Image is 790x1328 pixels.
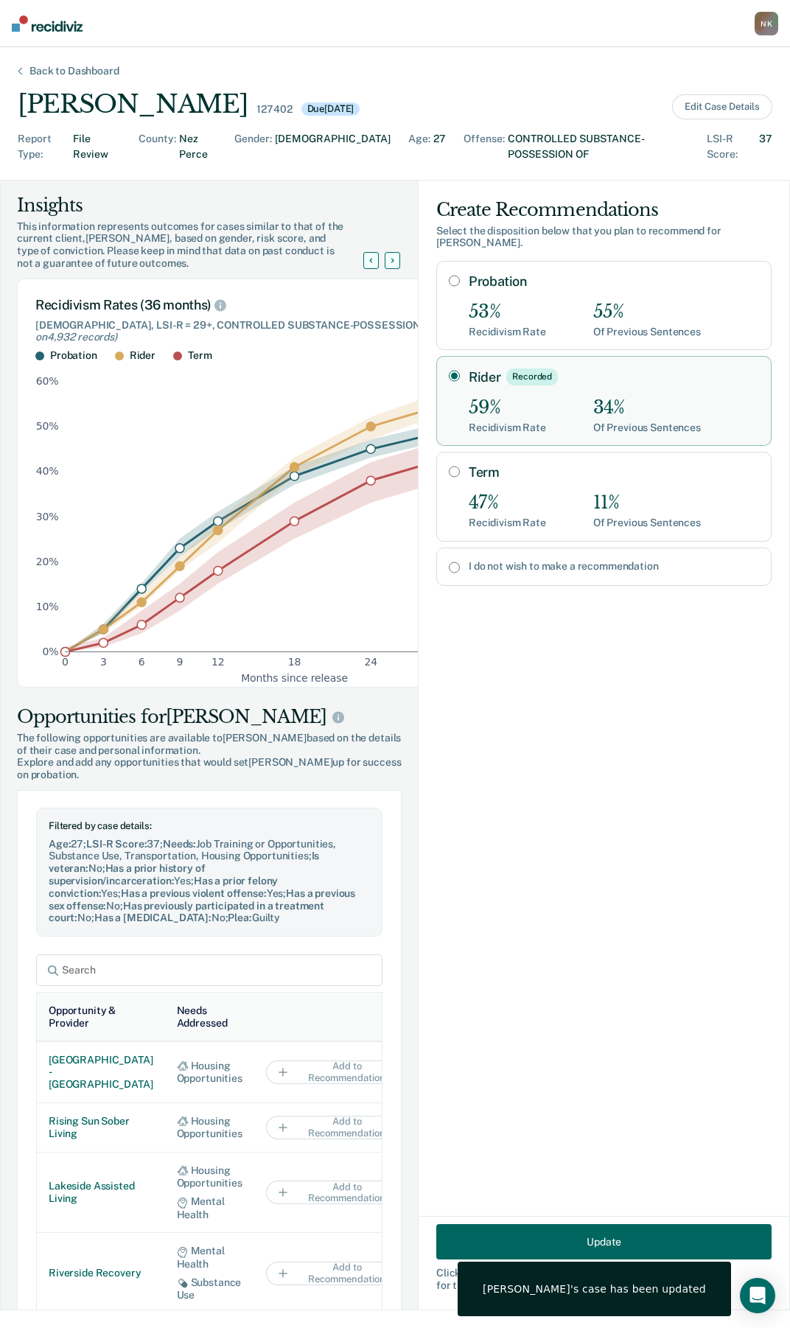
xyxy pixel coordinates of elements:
[36,465,59,477] text: 40%
[593,301,701,323] div: 55%
[177,1245,242,1270] div: Mental Health
[177,1004,242,1030] div: Needs Addressed
[755,12,778,35] button: NK
[436,1267,772,1292] div: Clicking " Update " will generate a downloadable report for the judge.
[436,1224,772,1259] button: Update
[593,517,701,529] div: Of Previous Sentences
[234,131,272,162] div: Gender :
[177,1115,242,1140] div: Housing Opportunities
[469,273,759,290] label: Probation
[62,656,530,668] g: x-axis tick label
[177,1195,242,1220] div: Mental Health
[49,1267,153,1279] div: Riverside Recovery
[469,326,546,338] div: Recidivism Rate
[18,89,248,119] div: [PERSON_NAME]
[177,1164,242,1189] div: Housing Opportunities
[469,397,546,419] div: 59%
[130,349,155,362] div: Rider
[73,131,120,162] div: File Review
[188,349,212,362] div: Term
[100,656,107,668] text: 3
[61,382,528,657] g: dot
[35,297,554,313] div: Recidivism Rates (36 months)
[707,131,756,162] div: LSI-R Score :
[36,375,59,657] g: y-axis tick label
[49,875,278,899] span: Has a prior felony conviction :
[469,422,546,434] div: Recidivism Rate
[301,102,360,116] div: Due [DATE]
[593,422,701,434] div: Of Previous Sentences
[593,492,701,514] div: 11%
[508,131,690,162] div: CONTROLLED SUBSTANCE-POSSESSION OF
[17,732,402,757] span: The following opportunities are available to [PERSON_NAME] based on the details of their case and...
[94,912,212,923] span: Has a [MEDICAL_DATA] :
[49,838,71,850] span: Age :
[12,65,137,77] div: Back to Dashboard
[436,225,772,250] div: Select the disposition below that you plan to recommend for [PERSON_NAME] .
[177,656,183,668] text: 9
[288,656,301,668] text: 18
[49,838,370,925] div: 27 ; 37 ; Job Training or Opportunities, Substance Use, Transportation, Housing Opportunities ; N...
[35,319,514,343] span: (Based on 4,932 records )
[36,375,59,387] text: 60%
[436,198,772,222] div: Create Recommendations
[212,656,225,668] text: 12
[177,1276,242,1301] div: Substance Use
[121,887,267,899] span: Has a previous violent offense :
[469,517,546,529] div: Recidivism Rate
[740,1278,775,1313] div: Open Intercom Messenger
[759,131,772,162] div: 37
[275,131,391,162] div: [DEMOGRAPHIC_DATA]
[266,1262,413,1285] button: Add to Recommendation
[36,511,59,523] text: 30%
[36,954,382,986] input: Search
[49,1115,153,1140] div: Rising Sun Sober Living
[139,131,176,162] div: County :
[593,326,701,338] div: Of Previous Sentences
[469,301,546,323] div: 53%
[408,131,430,162] div: Age :
[49,900,324,924] span: Has previously participated in a treatment court :
[469,560,759,573] label: I do not wish to make a recommendation
[49,1054,153,1091] div: [GEOGRAPHIC_DATA] - [GEOGRAPHIC_DATA]
[755,12,778,35] div: N K
[35,319,554,344] div: [DEMOGRAPHIC_DATA], LSI-R = 29+, CONTROLLED SUBSTANCE-POSSESSION OF offenses
[49,850,319,874] span: Is veteran :
[469,492,546,514] div: 47%
[36,420,59,432] text: 50%
[18,131,70,162] div: Report Type :
[256,103,292,116] div: 127402
[179,131,217,162] div: Nez Perce
[43,646,59,657] text: 0%
[17,220,381,270] div: This information represents outcomes for cases similar to that of the current client, [PERSON_NAM...
[241,672,348,684] text: Months since release
[49,1004,153,1030] div: Opportunity & Provider
[17,194,381,217] div: Insights
[36,601,59,612] text: 10%
[266,1060,413,1084] button: Add to Recommendation
[86,838,147,850] span: LSI-R Score :
[228,912,251,923] span: Plea :
[464,131,505,162] div: Offense :
[17,756,402,781] span: Explore and add any opportunities that would set [PERSON_NAME] up for success on probation.
[49,1180,153,1205] div: Lakeside Assisted Living
[50,349,97,362] div: Probation
[266,1116,413,1139] button: Add to Recommendation
[65,377,523,651] g: area
[241,672,348,684] g: x-axis label
[12,15,83,32] img: Recidiviz
[672,94,772,119] button: Edit Case Details
[177,1060,242,1085] div: Housing Opportunities
[364,656,377,668] text: 24
[266,1181,413,1204] button: Add to Recommendation
[49,862,205,887] span: Has a prior history of supervision/incarceration :
[17,705,402,729] div: Opportunities for [PERSON_NAME]
[49,820,370,832] div: Filtered by case details:
[163,838,196,850] span: Needs :
[62,656,69,668] text: 0
[469,368,759,385] label: Rider
[483,1282,706,1296] span: [PERSON_NAME] 's case has been updated
[469,464,759,480] label: Term
[139,656,145,668] text: 6
[433,131,446,162] div: 27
